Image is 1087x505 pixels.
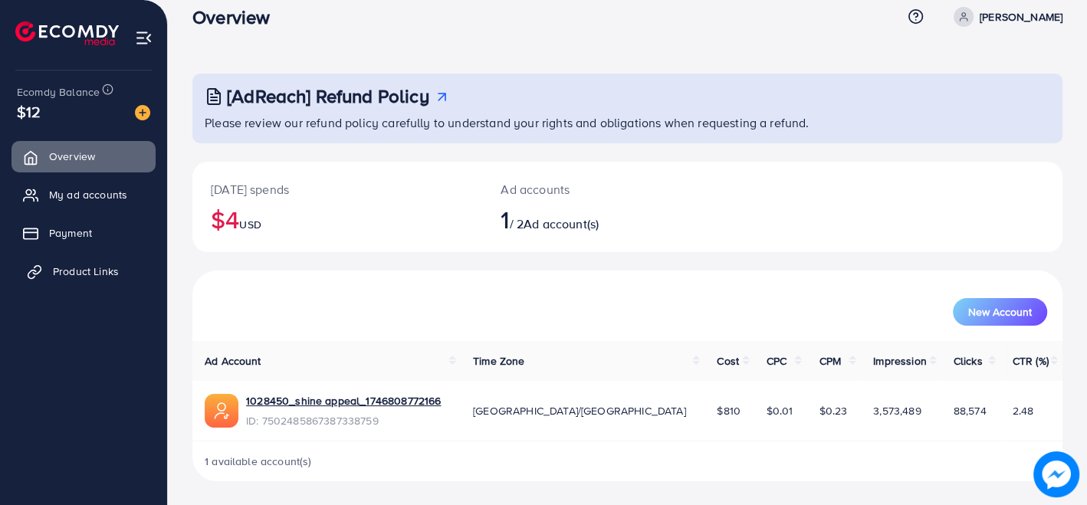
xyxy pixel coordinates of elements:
p: Please review our refund policy carefully to understand your rights and obligations when requesti... [205,113,1053,132]
p: [DATE] spends [211,180,464,198]
span: Cost [717,353,739,369]
h3: Overview [192,6,282,28]
span: New Account [968,307,1032,317]
span: Ecomdy Balance [17,84,100,100]
a: Payment [11,218,156,248]
span: My ad accounts [49,187,127,202]
img: menu [135,29,153,47]
span: $0.01 [767,403,793,418]
button: New Account [953,298,1047,326]
p: [PERSON_NAME] [980,8,1062,26]
span: USD [239,217,261,232]
span: Ad account(s) [524,215,599,232]
a: 1028450_shine appeal_1746808772166 [246,393,441,408]
h2: / 2 [501,205,681,234]
span: $0.23 [819,403,847,418]
span: 1 [501,202,509,237]
a: Overview [11,141,156,172]
span: 88,574 [954,403,987,418]
h2: $4 [211,205,464,234]
span: Payment [49,225,92,241]
span: CPM [819,353,840,369]
span: Overview [49,149,95,164]
span: ID: 7502485867387338759 [246,413,441,428]
img: image [1033,451,1079,497]
span: 3,573,489 [873,403,921,418]
a: [PERSON_NAME] [947,7,1062,27]
a: Product Links [11,256,156,287]
span: [GEOGRAPHIC_DATA]/[GEOGRAPHIC_DATA] [473,403,686,418]
img: logo [15,21,119,45]
span: Product Links [53,264,119,279]
span: Ad Account [205,353,261,369]
span: Time Zone [473,353,524,369]
p: Ad accounts [501,180,681,198]
span: Clicks [954,353,983,369]
span: CPC [767,353,787,369]
span: $810 [717,403,741,418]
h3: [AdReach] Refund Policy [227,85,429,107]
span: 1 available account(s) [205,454,312,469]
img: ic-ads-acc.e4c84228.svg [205,394,238,428]
span: $12 [17,100,41,123]
a: My ad accounts [11,179,156,210]
img: image [135,105,150,120]
span: CTR (%) [1013,353,1049,369]
span: 2.48 [1013,403,1034,418]
span: Impression [873,353,927,369]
